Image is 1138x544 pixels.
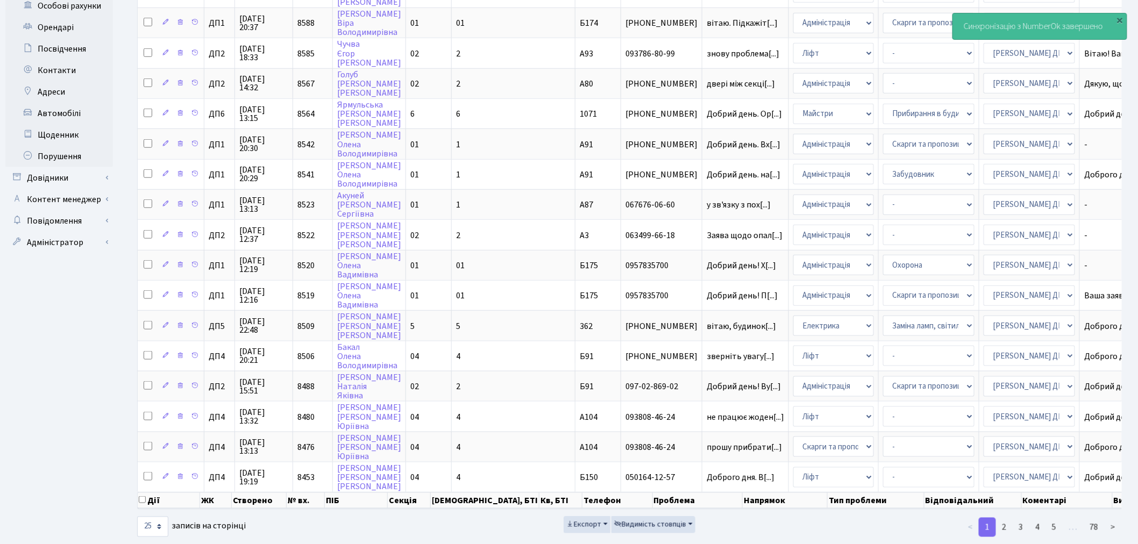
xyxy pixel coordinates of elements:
span: ДП5 [209,322,230,331]
span: ДП2 [209,49,230,58]
span: [DATE] 13:13 [239,438,288,455]
span: ДП4 [209,443,230,452]
span: прошу прибрати[...] [707,441,782,453]
a: Повідомлення [5,210,113,232]
label: записів на сторінці [137,517,246,537]
span: 8488 [297,381,315,392]
span: [PHONE_NUMBER] [625,19,698,27]
div: Cинхронізацію з NumberOk завершено [953,13,1127,39]
span: [DATE] 12:19 [239,256,288,274]
a: 5 [1045,518,1063,537]
a: Контакти [5,60,113,81]
span: Добрий день. Ор[...] [707,108,782,120]
span: 2 [456,78,460,90]
button: Експорт [564,517,610,533]
span: 093808-46-24 [625,443,698,452]
span: 8542 [297,139,315,151]
span: 04 [410,471,419,483]
a: [PERSON_NAME][PERSON_NAME]Юріївна [337,432,401,462]
span: [DATE] 20:21 [239,347,288,364]
span: ДП4 [209,352,230,361]
span: 01 [410,290,419,302]
span: 01 [456,17,465,29]
span: 02 [410,381,419,392]
span: 067676-06-60 [625,201,698,209]
span: [DATE] 20:29 [239,166,288,183]
span: ДП4 [209,413,230,421]
a: [PERSON_NAME][PERSON_NAME][PERSON_NAME] [337,311,401,341]
span: вітаю, будинок[...] [707,320,776,332]
span: 8453 [297,471,315,483]
a: Адміністратор [5,232,113,253]
span: 01 [456,260,465,271]
span: 01 [410,139,419,151]
a: Довідники [5,167,113,189]
span: 01 [410,260,419,271]
span: 01 [456,290,465,302]
span: А80 [580,78,593,90]
span: [DATE] 13:15 [239,105,288,123]
span: 093786-80-99 [625,49,698,58]
span: Б91 [580,381,594,392]
a: 4 [1029,518,1046,537]
span: 4 [456,441,460,453]
span: Видимість стовпців [614,519,686,530]
span: [DATE] 14:32 [239,75,288,92]
span: [DATE] 20:37 [239,15,288,32]
span: Добрий день. Вх[...] [707,139,780,151]
a: Адреси [5,81,113,103]
span: [DATE] 12:37 [239,226,288,244]
span: 2 [456,381,460,392]
th: Відповідальний [924,492,1022,509]
span: 01 [410,199,419,211]
span: ДП2 [209,382,230,391]
span: Експорт [566,519,601,530]
span: 1071 [580,108,597,120]
th: ЖК [200,492,232,509]
span: 4 [456,350,460,362]
a: [PERSON_NAME]ОленаВолодимирівна [337,160,401,190]
span: ДП4 [209,473,230,482]
span: 4 [456,471,460,483]
a: 1 [979,518,996,537]
span: ДП6 [209,110,230,118]
span: Добрий день. на[...] [707,169,780,181]
span: [DATE] 13:32 [239,408,288,425]
span: зверніть увагу[...] [707,350,774,362]
span: 02 [410,78,419,90]
span: А87 [580,199,593,211]
a: [PERSON_NAME]ОленаВадимівна [337,250,401,281]
span: 8519 [297,290,315,302]
span: ДП2 [209,231,230,240]
span: [DATE] 22:48 [239,317,288,334]
span: 8523 [297,199,315,211]
span: А91 [580,139,593,151]
span: 8585 [297,48,315,60]
a: [PERSON_NAME][PERSON_NAME]Юріївна [337,402,401,432]
span: [PHONE_NUMBER] [625,322,698,331]
span: А104 [580,411,598,423]
span: 5 [410,320,415,332]
span: Б175 [580,290,598,302]
span: 6 [456,108,460,120]
a: Посвідчення [5,38,113,60]
span: Б150 [580,471,598,483]
a: Щоденник [5,124,113,146]
span: 0957835700 [625,291,698,300]
span: [PHONE_NUMBER] [625,110,698,118]
span: [PHONE_NUMBER] [625,352,698,361]
th: Тип проблеми [828,492,924,509]
th: ПІБ [325,492,388,509]
span: 8476 [297,441,315,453]
th: Коментарі [1022,492,1113,509]
span: 1 [456,139,460,151]
span: Б175 [580,260,598,271]
span: 8541 [297,169,315,181]
a: Орендарі [5,17,113,38]
a: [PERSON_NAME][PERSON_NAME][PERSON_NAME] [337,220,401,250]
span: [DATE] 19:19 [239,469,288,486]
span: 01 [410,17,419,29]
span: 02 [410,230,419,241]
a: Порушення [5,146,113,167]
a: [PERSON_NAME][PERSON_NAME][PERSON_NAME] [337,462,401,492]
